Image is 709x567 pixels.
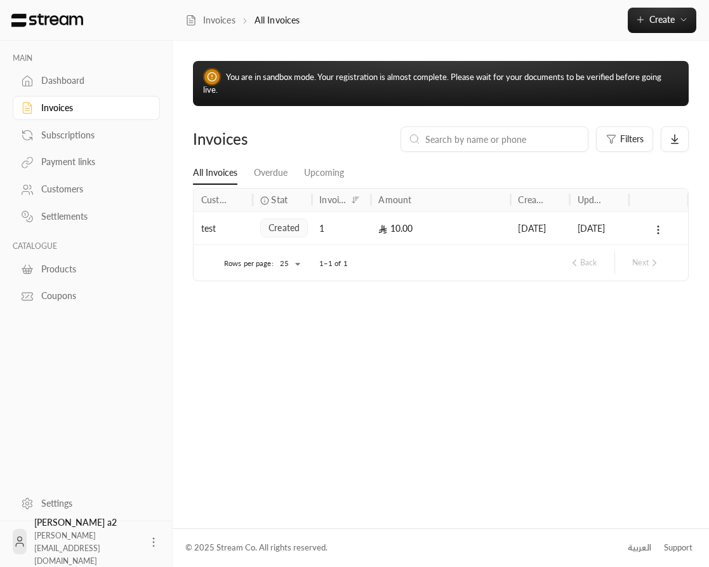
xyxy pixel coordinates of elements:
[348,192,363,208] button: Sort
[255,14,300,27] p: All Invoices
[13,241,160,251] p: CATALOGUE
[319,258,348,269] p: 1–1 of 1
[201,194,229,205] div: Customer name
[304,162,344,184] a: Upcoming
[41,263,144,276] div: Products
[596,126,653,152] button: Filters
[193,129,308,149] div: Invoices
[254,162,288,184] a: Overdue
[41,102,144,114] div: Invoices
[13,257,160,281] a: Products
[41,183,144,196] div: Customers
[34,531,100,566] span: [PERSON_NAME][EMAIL_ADDRESS][DOMAIN_NAME]
[13,123,160,147] a: Subscriptions
[13,69,160,93] a: Dashboard
[518,212,562,244] div: [DATE]
[41,74,144,87] div: Dashboard
[185,542,328,554] div: © 2025 Stream Co. All rights reserved.
[271,193,296,206] span: Status
[224,258,274,269] p: Rows per page:
[319,212,363,244] div: 1
[185,14,300,27] nav: breadcrumb
[13,96,160,121] a: Invoices
[13,53,160,63] p: MAIN
[13,491,160,516] a: Settings
[319,194,347,205] div: Invoice no.
[34,516,140,567] div: [PERSON_NAME] a2
[13,177,160,202] a: Customers
[193,162,237,185] a: All Invoices
[628,542,651,554] div: العربية
[659,537,696,559] a: Support
[578,212,621,244] div: [DATE]
[13,204,160,229] a: Settlements
[13,150,160,175] a: Payment links
[41,497,144,510] div: Settings
[10,13,84,27] img: Logo
[13,284,160,309] a: Coupons
[378,212,503,244] div: 10.00
[274,256,304,272] div: 25
[185,14,235,27] a: Invoices
[41,156,144,168] div: Payment links
[620,135,644,143] span: Filters
[518,194,545,205] div: Created at
[378,194,411,205] div: Amount
[41,129,144,142] div: Subscriptions
[628,8,696,33] button: Create
[201,212,245,244] div: test
[203,72,661,95] span: You are in sandbox mode. Your registration is almost complete. Please wait for your documents to ...
[41,290,144,302] div: Coupons
[578,194,605,205] div: Updated at
[649,14,675,25] span: Create
[268,222,300,234] span: created
[41,210,144,223] div: Settlements
[425,132,580,146] input: Search by name or phone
